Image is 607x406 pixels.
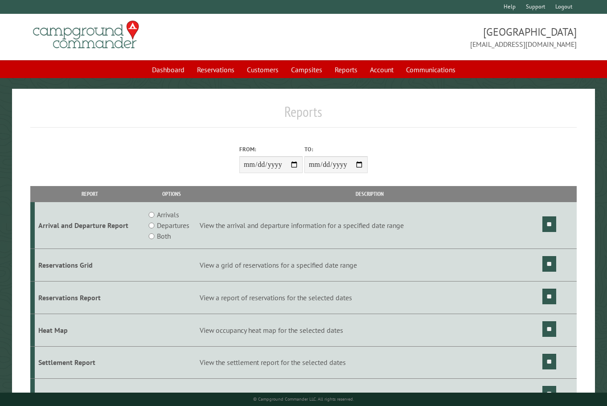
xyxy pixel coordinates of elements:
[329,61,363,78] a: Reports
[198,281,541,314] td: View a report of reservations for the selected dates
[35,281,145,314] td: Reservations Report
[286,61,328,78] a: Campsites
[35,314,145,346] td: Heat Map
[303,25,577,50] span: [GEOGRAPHIC_DATA] [EMAIL_ADDRESS][DOMAIN_NAME]
[198,346,541,379] td: View the settlement report for the selected dates
[157,220,189,231] label: Departures
[35,249,145,282] td: Reservations Grid
[35,202,145,249] td: Arrival and Departure Report
[30,103,577,128] h1: Reports
[253,396,354,402] small: © Campground Commander LLC. All rights reserved.
[147,61,190,78] a: Dashboard
[401,61,461,78] a: Communications
[157,231,171,241] label: Both
[35,186,145,202] th: Report
[30,17,142,52] img: Campground Commander
[239,145,303,153] label: From:
[35,346,145,379] td: Settlement Report
[304,145,368,153] label: To:
[192,61,240,78] a: Reservations
[145,186,198,202] th: Options
[198,249,541,282] td: View a grid of reservations for a specified date range
[242,61,284,78] a: Customers
[365,61,399,78] a: Account
[157,209,179,220] label: Arrivals
[198,186,541,202] th: Description
[198,314,541,346] td: View occupancy heat map for the selected dates
[198,202,541,249] td: View the arrival and departure information for a specified date range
